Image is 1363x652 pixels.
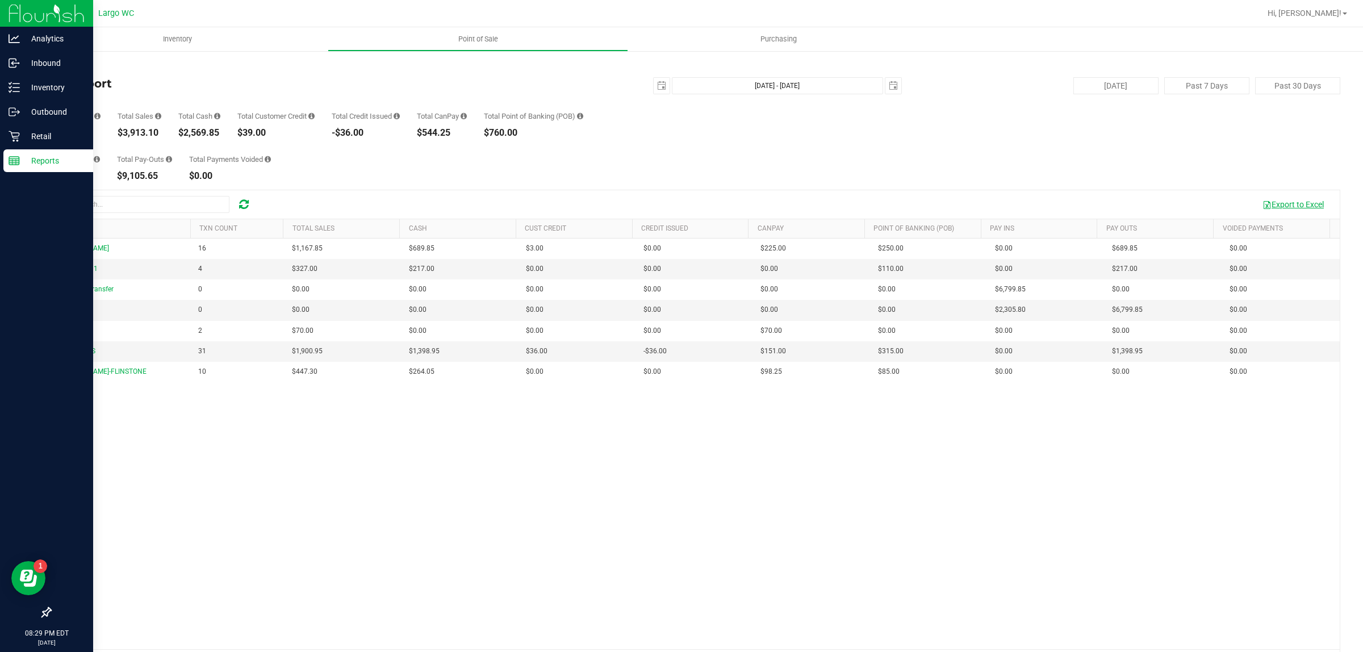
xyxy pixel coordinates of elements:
div: Total Sales [118,112,161,120]
button: [DATE] [1073,77,1159,94]
div: $760.00 [484,128,583,137]
span: $0.00 [760,284,778,295]
span: $0.00 [995,243,1013,254]
span: $98.25 [760,366,782,377]
i: Sum of all successful, non-voided payment transaction amounts using account credit as the payment... [308,112,315,120]
a: Point of Banking (POB) [873,224,954,232]
span: $0.00 [526,304,543,315]
span: $0.00 [643,243,661,254]
span: $85.00 [878,366,900,377]
span: $217.00 [409,264,434,274]
span: $0.00 [1230,284,1247,295]
span: $0.00 [760,264,778,274]
span: Purchasing [745,34,812,44]
span: $1,167.85 [292,243,323,254]
span: $0.00 [1230,366,1247,377]
span: $0.00 [643,264,661,274]
span: $0.00 [1112,325,1130,336]
span: $0.00 [1230,243,1247,254]
a: Inventory [27,27,328,51]
iframe: Resource center unread badge [34,559,47,573]
span: $0.00 [1112,366,1130,377]
span: $0.00 [1230,304,1247,315]
i: Sum of all cash pay-outs removed from tills within the date range. [166,156,172,163]
span: $36.00 [526,346,547,357]
i: Count of all successful payment transactions, possibly including voids, refunds, and cash-back fr... [94,112,101,120]
span: $327.00 [292,264,317,274]
span: $2,305.80 [995,304,1026,315]
span: $0.00 [1230,346,1247,357]
p: Inbound [20,56,88,70]
button: Export to Excel [1255,195,1331,214]
span: $0.00 [878,325,896,336]
a: Total Sales [292,224,335,232]
span: $0.00 [292,304,310,315]
button: Past 7 Days [1164,77,1249,94]
span: 16 [198,243,206,254]
span: $0.00 [526,264,543,274]
span: 10 [198,366,206,377]
span: $70.00 [292,325,313,336]
iframe: Resource center [11,561,45,595]
span: 31 [198,346,206,357]
h4: Till Report [50,77,480,90]
p: Reports [20,154,88,168]
a: Cash [409,224,427,232]
i: Sum of all successful, non-voided payment transaction amounts (excluding tips and transaction fee... [155,112,161,120]
i: Sum of all successful, non-voided payment transaction amounts using CanPay (as well as manual Can... [461,112,467,120]
span: $70.00 [760,325,782,336]
span: $315.00 [878,346,904,357]
div: Total CanPay [417,112,467,120]
span: $0.00 [1230,264,1247,274]
inline-svg: Inventory [9,82,20,93]
div: Total Payments Voided [189,156,271,163]
span: $689.85 [409,243,434,254]
i: Sum of all successful refund transaction amounts from purchase returns resulting in account credi... [394,112,400,120]
span: Inventory [148,34,207,44]
inline-svg: Reports [9,155,20,166]
i: Sum of all voided payment transaction amounts (excluding tips and transaction fees) within the da... [265,156,271,163]
span: $1,900.95 [292,346,323,357]
div: Total Point of Banking (POB) [484,112,583,120]
a: Point of Sale [328,27,628,51]
span: $0.00 [526,284,543,295]
span: $0.00 [995,325,1013,336]
span: [PERSON_NAME]-FLINSTONE [57,367,147,375]
span: $0.00 [409,284,427,295]
a: Pay Outs [1106,224,1137,232]
span: $3.00 [526,243,543,254]
span: $0.00 [409,325,427,336]
div: Total Cash [178,112,220,120]
span: $110.00 [878,264,904,274]
a: Credit Issued [641,224,688,232]
p: Retail [20,129,88,143]
div: Total Pay-Outs [117,156,172,163]
span: $250.00 [878,243,904,254]
span: $0.00 [995,366,1013,377]
input: Search... [59,196,229,213]
div: $9,105.65 [117,172,172,181]
span: $264.05 [409,366,434,377]
a: Pay Ins [990,224,1014,232]
button: Past 30 Days [1255,77,1340,94]
span: $1,398.95 [409,346,440,357]
span: $151.00 [760,346,786,357]
p: Inventory [20,81,88,94]
div: $0.00 [189,172,271,181]
span: Hi, [PERSON_NAME]! [1268,9,1341,18]
span: -$36.00 [643,346,667,357]
div: Total Credit Issued [332,112,400,120]
p: Outbound [20,105,88,119]
p: Analytics [20,32,88,45]
span: $6,799.85 [995,284,1026,295]
span: $6,799.85 [1112,304,1143,315]
span: 2 [198,325,202,336]
div: $2,569.85 [178,128,220,137]
span: $0.00 [526,366,543,377]
a: Purchasing [628,27,929,51]
span: $0.00 [409,304,427,315]
a: TXN Count [199,224,237,232]
span: $0.00 [760,304,778,315]
p: 08:29 PM EDT [5,628,88,638]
